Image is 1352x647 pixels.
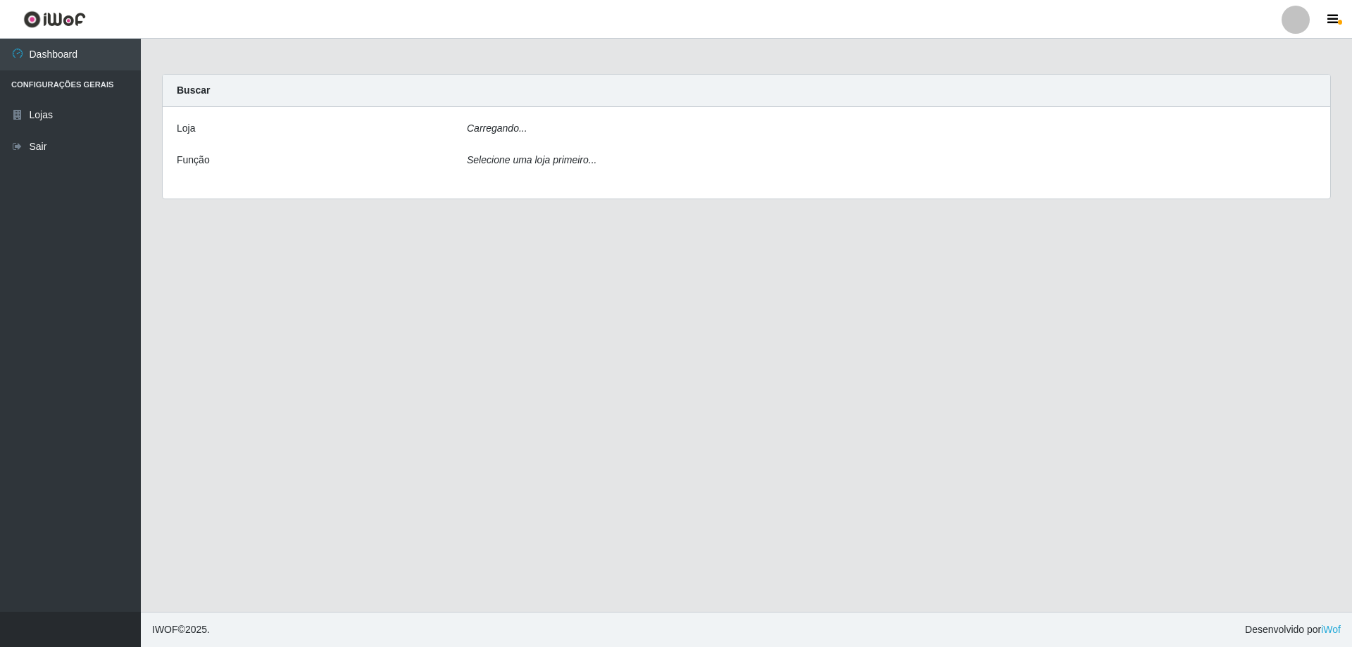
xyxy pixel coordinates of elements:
label: Função [177,153,210,168]
span: © 2025 . [152,622,210,637]
strong: Buscar [177,84,210,96]
img: CoreUI Logo [23,11,86,28]
a: iWof [1321,624,1341,635]
i: Selecione uma loja primeiro... [467,154,596,165]
span: Desenvolvido por [1245,622,1341,637]
i: Carregando... [467,123,527,134]
span: IWOF [152,624,178,635]
label: Loja [177,121,195,136]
